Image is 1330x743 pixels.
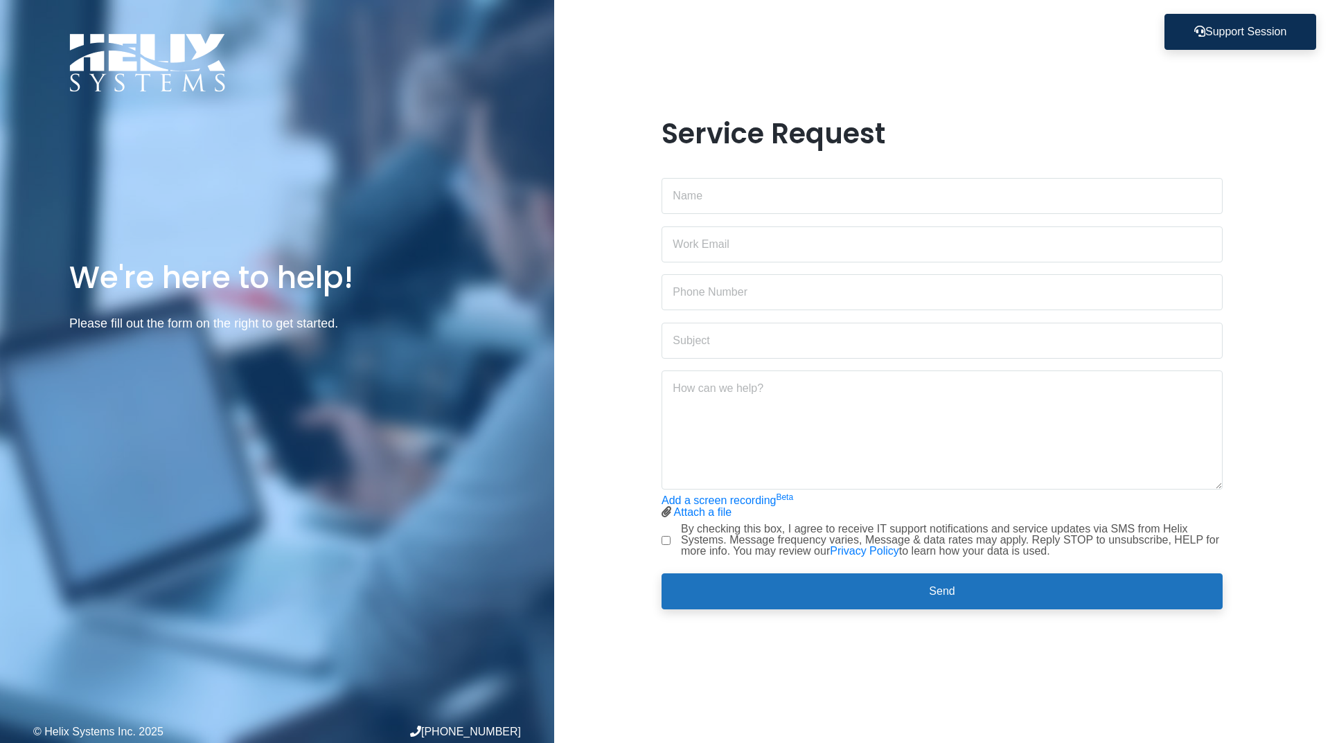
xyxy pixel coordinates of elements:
input: Name [662,178,1223,214]
input: Phone Number [662,274,1223,310]
div: © Helix Systems Inc. 2025 [33,726,277,737]
a: Attach a file [674,506,732,518]
h1: We're here to help! [69,258,485,297]
a: Privacy Policy [830,545,899,557]
input: Subject [662,323,1223,359]
sup: Beta [776,492,793,502]
label: By checking this box, I agree to receive IT support notifications and service updates via SMS fro... [681,523,1223,557]
input: Work Email [662,226,1223,262]
div: [PHONE_NUMBER] [277,726,521,737]
button: Support Session [1164,14,1316,50]
p: Please fill out the form on the right to get started. [69,314,485,334]
a: Add a screen recordingBeta [662,494,793,506]
h1: Service Request [662,117,1223,150]
img: Logo [69,33,226,92]
button: Send [662,573,1223,609]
